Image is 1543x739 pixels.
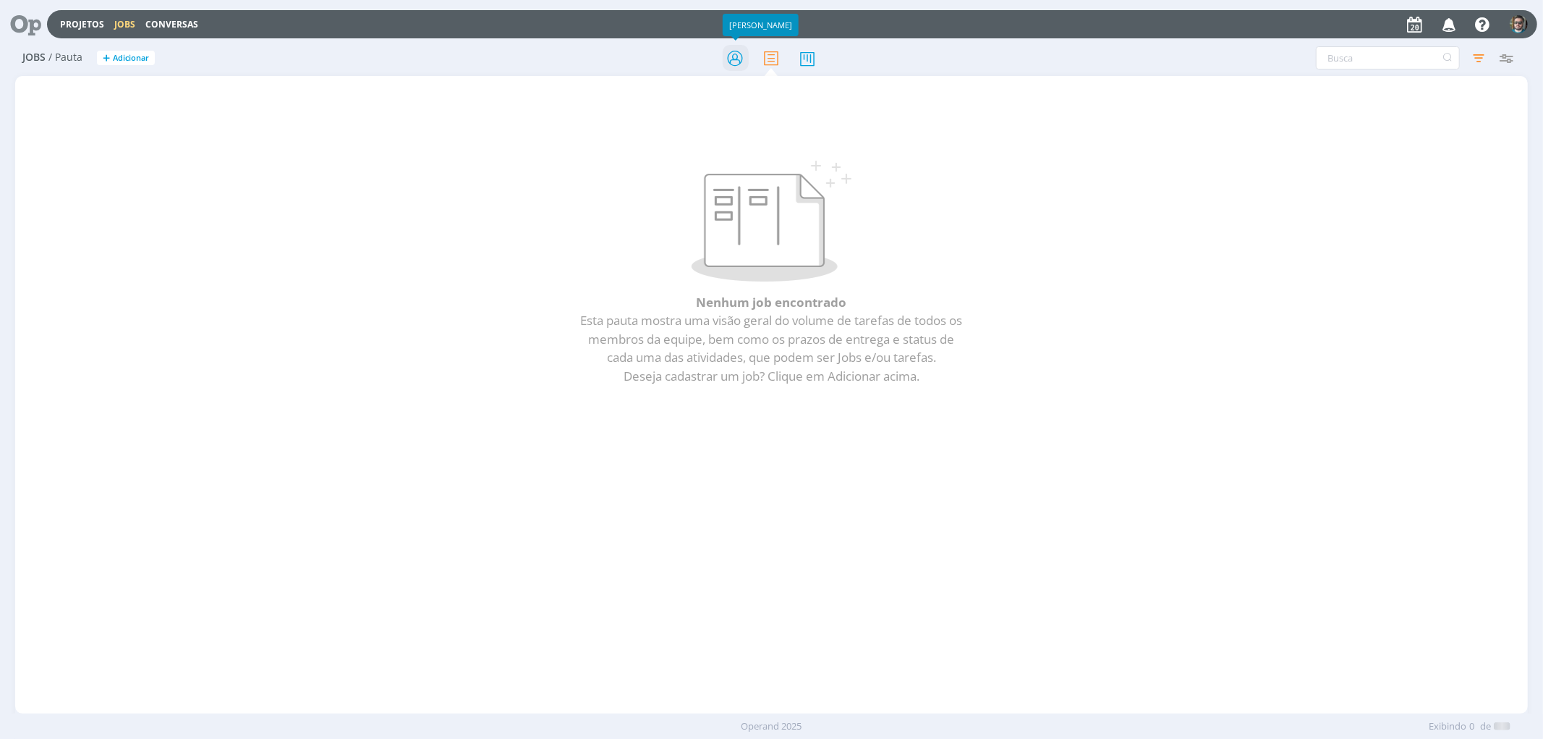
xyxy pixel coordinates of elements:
[56,19,109,30] button: Projetos
[114,18,135,30] a: Jobs
[22,51,46,64] span: Jobs
[1429,719,1466,734] span: Exibindo
[63,311,1480,385] p: Esta pauta mostra uma visão geral do volume de tarefas de todos os membros da equipe, bem como os...
[48,51,82,64] span: / Pauta
[113,54,149,63] span: Adicionar
[1469,719,1474,734] span: 0
[145,18,198,30] a: Conversas
[1316,46,1460,69] input: Busca
[141,19,203,30] button: Conversas
[110,19,140,30] button: Jobs
[1480,719,1491,734] span: de
[692,161,851,282] img: Sem resultados
[60,18,104,30] a: Projetos
[1509,12,1529,37] button: R
[57,155,1486,403] div: Nenhum job encontrado
[97,51,155,66] button: +Adicionar
[103,51,110,66] span: +
[1510,15,1528,33] img: R
[723,14,799,36] div: [PERSON_NAME]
